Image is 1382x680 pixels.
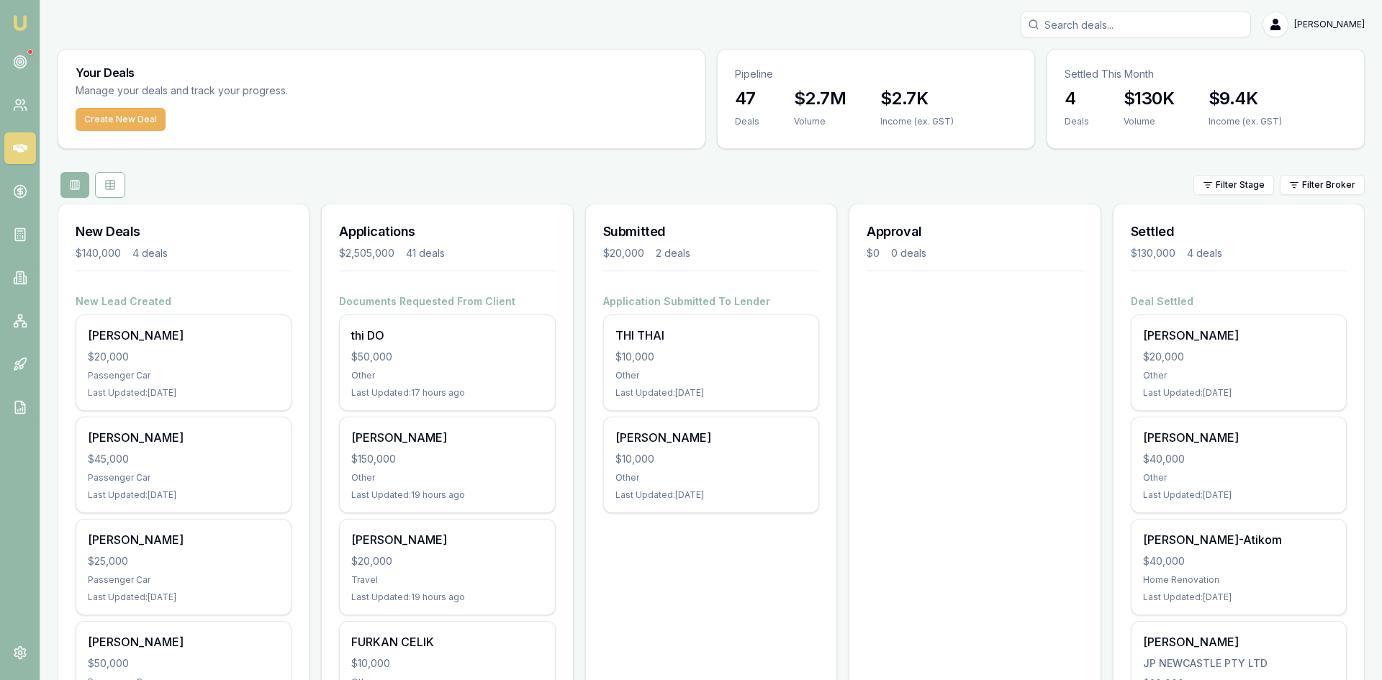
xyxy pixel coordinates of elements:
[615,429,807,446] div: [PERSON_NAME]
[351,633,543,650] div: FURKAN CELIK
[351,489,543,501] div: Last Updated: 19 hours ago
[1294,19,1365,30] span: [PERSON_NAME]
[1143,574,1334,586] div: Home Renovation
[88,429,279,446] div: [PERSON_NAME]
[88,633,279,650] div: [PERSON_NAME]
[351,387,543,399] div: Last Updated: 17 hours ago
[351,591,543,603] div: Last Updated: 19 hours ago
[1143,370,1334,381] div: Other
[88,350,279,364] div: $20,000
[891,246,926,260] div: 0 deals
[76,222,292,242] h3: New Deals
[1021,12,1251,37] input: Search deals
[1302,179,1355,191] span: Filter Broker
[880,116,954,127] div: Income (ex. GST)
[88,656,279,671] div: $50,000
[1124,87,1174,110] h3: $130K
[867,246,880,260] div: $0
[88,531,279,548] div: [PERSON_NAME]
[1065,67,1347,81] p: Settled This Month
[1143,531,1334,548] div: [PERSON_NAME]-Atikom
[1143,656,1334,671] div: JP NEWCASTLE PTY LTD
[76,108,166,131] button: Create New Deal
[603,294,819,309] h4: Application Submitted To Lender
[1209,87,1282,110] h3: $9.4K
[1143,633,1334,650] div: [PERSON_NAME]
[1143,387,1334,399] div: Last Updated: [DATE]
[1065,116,1089,127] div: Deals
[351,350,543,364] div: $50,000
[615,387,807,399] div: Last Updated: [DATE]
[88,327,279,344] div: [PERSON_NAME]
[880,87,954,110] h3: $2.7K
[76,246,121,260] div: $140,000
[1193,175,1274,195] button: Filter Stage
[76,83,444,99] p: Manage your deals and track your progress.
[615,452,807,466] div: $10,000
[339,222,555,242] h3: Applications
[132,246,168,260] div: 4 deals
[1143,554,1334,568] div: $40,000
[88,370,279,381] div: Passenger Car
[339,294,555,309] h4: Documents Requested From Client
[351,370,543,381] div: Other
[1209,116,1282,127] div: Income (ex. GST)
[1143,472,1334,484] div: Other
[351,472,543,484] div: Other
[88,554,279,568] div: $25,000
[406,246,445,260] div: 41 deals
[1187,246,1222,260] div: 4 deals
[656,246,690,260] div: 2 deals
[339,246,394,260] div: $2,505,000
[1143,591,1334,603] div: Last Updated: [DATE]
[351,452,543,466] div: $150,000
[88,489,279,501] div: Last Updated: [DATE]
[867,222,1083,242] h3: Approval
[351,327,543,344] div: thi DO
[1124,116,1174,127] div: Volume
[351,531,543,548] div: [PERSON_NAME]
[735,87,759,110] h3: 47
[603,246,644,260] div: $20,000
[603,222,819,242] h3: Submitted
[351,429,543,446] div: [PERSON_NAME]
[1143,429,1334,446] div: [PERSON_NAME]
[615,472,807,484] div: Other
[88,574,279,586] div: Passenger Car
[794,87,846,110] h3: $2.7M
[615,350,807,364] div: $10,000
[1143,327,1334,344] div: [PERSON_NAME]
[615,489,807,501] div: Last Updated: [DATE]
[1143,452,1334,466] div: $40,000
[1131,294,1347,309] h4: Deal Settled
[1143,489,1334,501] div: Last Updated: [DATE]
[1131,222,1347,242] h3: Settled
[88,387,279,399] div: Last Updated: [DATE]
[735,67,1017,81] p: Pipeline
[1065,87,1089,110] h3: 4
[76,294,292,309] h4: New Lead Created
[1280,175,1365,195] button: Filter Broker
[615,370,807,381] div: Other
[351,554,543,568] div: $20,000
[615,327,807,344] div: THI THAI
[88,452,279,466] div: $45,000
[1143,350,1334,364] div: $20,000
[1216,179,1265,191] span: Filter Stage
[794,116,846,127] div: Volume
[735,116,759,127] div: Deals
[1131,246,1175,260] div: $130,000
[88,472,279,484] div: Passenger Car
[351,574,543,586] div: Travel
[76,67,687,78] h3: Your Deals
[351,656,543,671] div: $10,000
[88,591,279,603] div: Last Updated: [DATE]
[12,14,29,32] img: emu-icon-u.png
